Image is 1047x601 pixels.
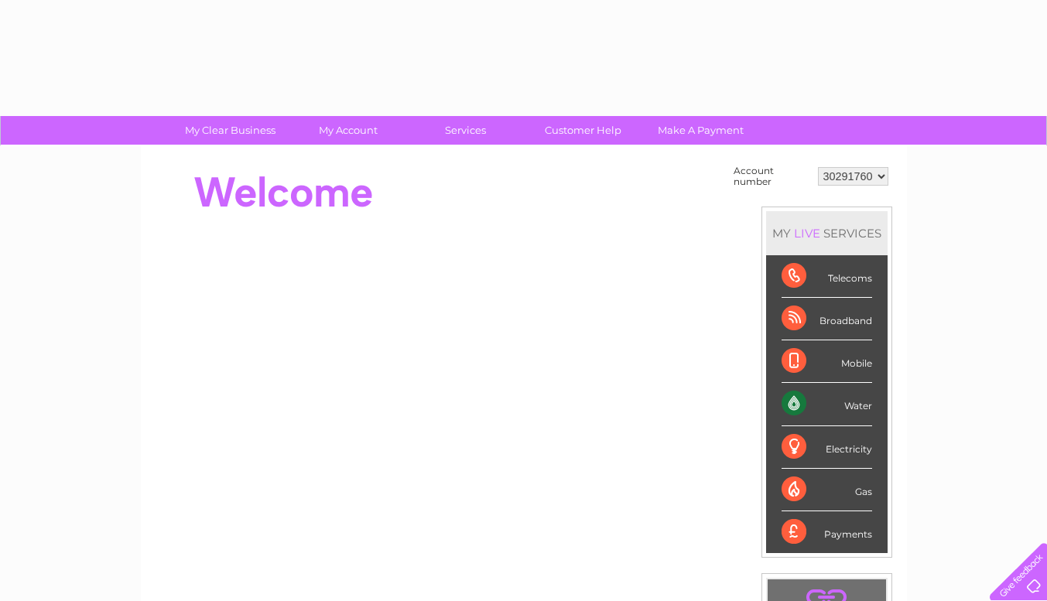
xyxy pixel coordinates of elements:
[166,116,294,145] a: My Clear Business
[637,116,765,145] a: Make A Payment
[791,226,823,241] div: LIVE
[782,255,872,298] div: Telecoms
[730,162,814,191] td: Account number
[782,469,872,511] div: Gas
[519,116,647,145] a: Customer Help
[782,511,872,553] div: Payments
[782,340,872,383] div: Mobile
[782,426,872,469] div: Electricity
[782,298,872,340] div: Broadband
[766,211,888,255] div: MY SERVICES
[782,383,872,425] div: Water
[284,116,412,145] a: My Account
[402,116,529,145] a: Services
